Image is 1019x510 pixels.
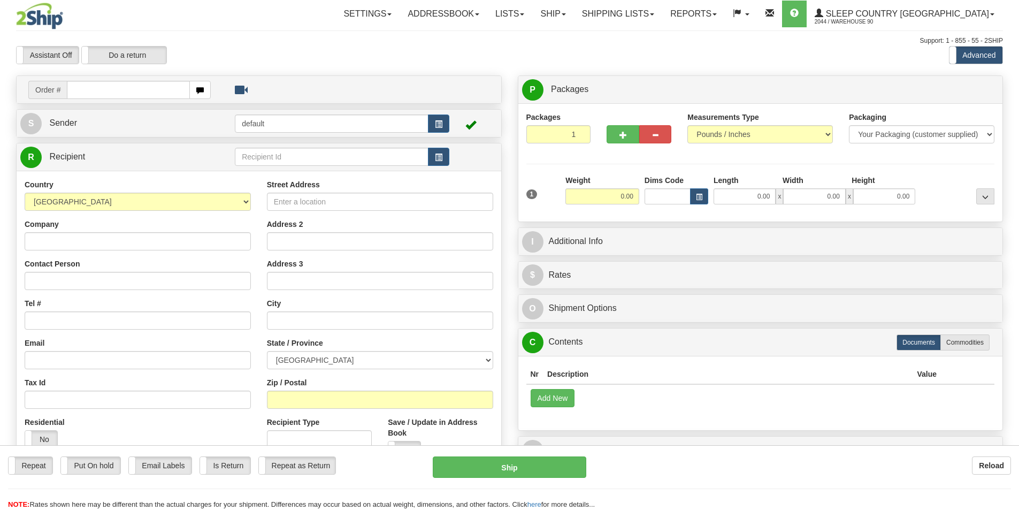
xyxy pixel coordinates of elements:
[61,457,120,474] label: Put On hold
[522,231,999,253] a: IAdditional Info
[687,112,759,123] label: Measurements Type
[522,231,543,253] span: I
[526,112,561,123] label: Packages
[522,332,543,353] span: C
[267,258,303,269] label: Address 3
[522,264,543,286] span: $
[522,79,543,101] span: P
[994,200,1018,309] iframe: chat widget
[9,457,52,474] label: Repeat
[25,219,59,230] label: Company
[522,331,999,353] a: CContents
[267,338,323,348] label: State / Province
[25,298,41,309] label: Tel #
[849,112,886,123] label: Packaging
[940,334,990,351] label: Commodities
[49,152,85,161] span: Recipient
[807,1,1002,27] a: Sleep Country [GEOGRAPHIC_DATA] 2044 / Warehouse 90
[267,377,307,388] label: Zip / Postal
[235,148,428,166] input: Recipient Id
[815,17,895,27] span: 2044 / Warehouse 90
[543,364,913,384] th: Description
[776,188,783,204] span: x
[259,457,335,474] label: Repeat as Return
[8,500,29,508] span: NOTE:
[979,461,1004,470] b: Reload
[267,417,320,428] label: Recipient Type
[527,500,541,508] a: here
[267,219,303,230] label: Address 2
[897,334,941,351] label: Documents
[574,1,662,27] a: Shipping lists
[25,417,65,428] label: Residential
[565,175,590,186] label: Weight
[25,258,80,269] label: Contact Person
[388,442,420,459] label: No
[28,81,67,99] span: Order #
[235,115,428,133] input: Sender Id
[25,431,57,448] label: No
[522,439,999,461] a: RReturn Shipment
[522,298,999,319] a: OShipment Options
[531,389,575,407] button: Add New
[20,147,42,168] span: R
[852,175,875,186] label: Height
[823,9,989,18] span: Sleep Country [GEOGRAPHIC_DATA]
[267,179,320,190] label: Street Address
[49,118,77,127] span: Sender
[714,175,739,186] label: Length
[25,338,44,348] label: Email
[16,3,63,29] img: logo2044.jpg
[200,457,250,474] label: Is Return
[267,298,281,309] label: City
[972,456,1011,475] button: Reload
[487,1,532,27] a: Lists
[25,377,45,388] label: Tax Id
[522,264,999,286] a: $Rates
[400,1,487,27] a: Addressbook
[913,364,941,384] th: Value
[551,85,588,94] span: Packages
[526,189,538,199] span: 1
[17,47,79,64] label: Assistant Off
[526,364,543,384] th: Nr
[645,175,684,186] label: Dims Code
[522,79,999,101] a: P Packages
[20,146,211,168] a: R Recipient
[532,1,573,27] a: Ship
[433,456,586,478] button: Ship
[16,36,1003,45] div: Support: 1 - 855 - 55 - 2SHIP
[522,298,543,319] span: O
[25,179,53,190] label: Country
[335,1,400,27] a: Settings
[783,175,803,186] label: Width
[129,457,191,474] label: Email Labels
[267,193,493,211] input: Enter a location
[82,47,166,64] label: Do a return
[662,1,725,27] a: Reports
[976,188,994,204] div: ...
[522,440,543,461] span: R
[388,417,493,438] label: Save / Update in Address Book
[20,113,42,134] span: S
[949,47,1002,64] label: Advanced
[846,188,853,204] span: x
[20,112,235,134] a: S Sender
